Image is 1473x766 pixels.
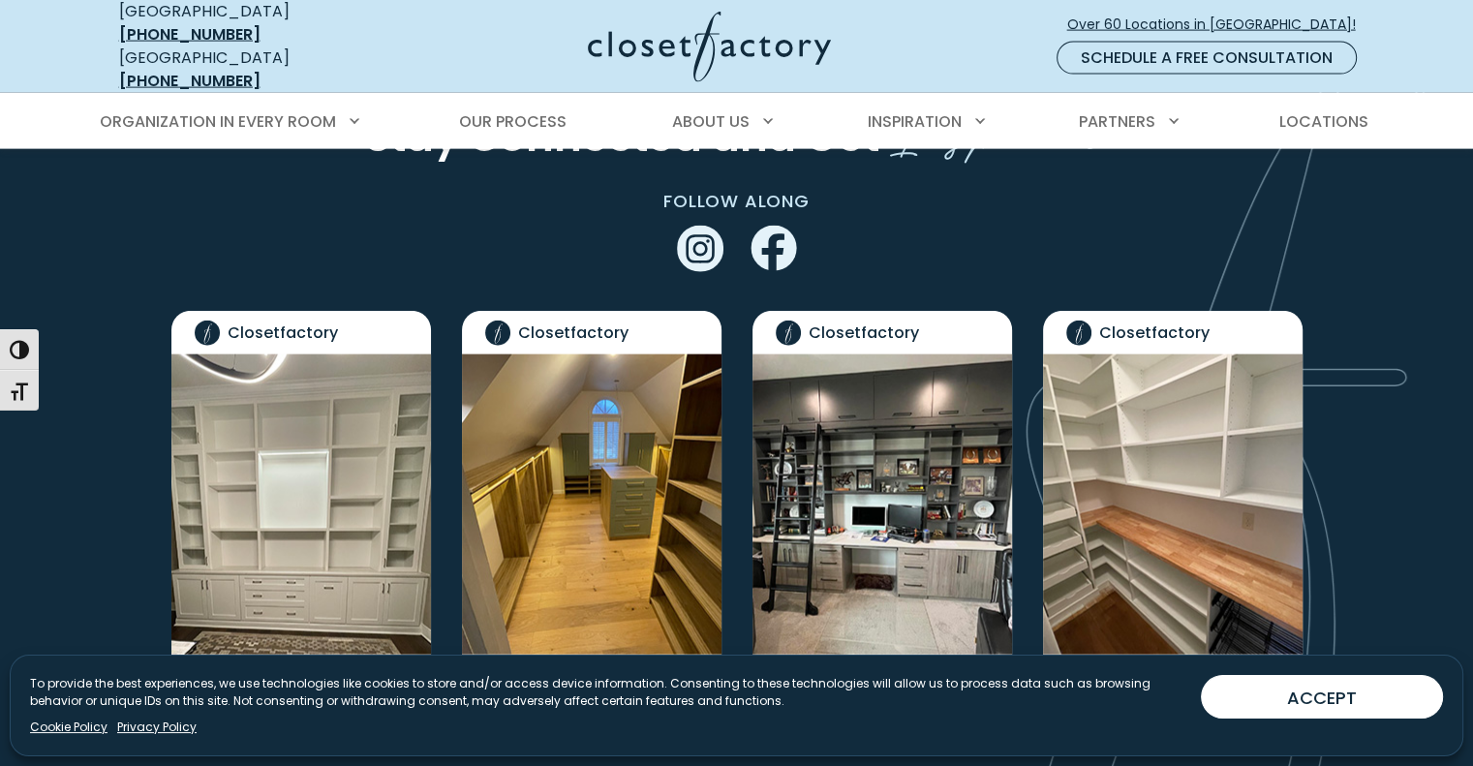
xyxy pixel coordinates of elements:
span: Locations [1278,110,1367,133]
span: Inspiration [868,110,962,133]
a: [PHONE_NUMBER] [119,70,261,92]
a: Cookie Policy [30,719,107,736]
span: Partners [1079,110,1155,133]
span: Our Process [459,110,567,133]
span: Closetfactory [809,322,919,345]
img: Closet Factory Logo [588,12,831,82]
span: Closetfactory [1099,322,1210,345]
img: Custom built-in wall unit with white cabinetry, open shelving, and lower drawers, designed for a ... [171,354,431,655]
span: Over 60 Locations in [GEOGRAPHIC_DATA]! [1067,15,1371,35]
a: Over 60 Locations in [GEOGRAPHIC_DATA]! [1066,8,1372,42]
span: Closetfactory [518,322,629,345]
a: Facebook [751,237,797,260]
a: Instagram [677,237,723,260]
p: To provide the best experiences, we use technologies like cookies to store and/or access device i... [30,675,1185,710]
div: [GEOGRAPHIC_DATA] [119,46,400,93]
a: [PHONE_NUMBER] [119,23,261,46]
a: Privacy Policy [117,719,197,736]
span: Closetfactory [228,322,338,345]
img: Walk-in pantry with white custom shelving, wood countertop, and pull-out wire baskets for organiz... [1043,354,1303,655]
span: About Us [672,110,750,133]
button: ACCEPT [1201,675,1443,719]
a: Schedule a Free Consultation [1057,42,1357,75]
img: Custom walk-in closet built under a pitched ceiling, featuring wood flooring, open shelving, hang... [462,354,721,655]
span: Organization in Every Room [100,110,336,133]
span: FOLLOW ALONG [663,189,810,213]
img: Custom-built home office with dark cabinetry and upper storage, featuring a sliding ladder, open ... [752,354,1012,655]
nav: Primary Menu [86,95,1388,149]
